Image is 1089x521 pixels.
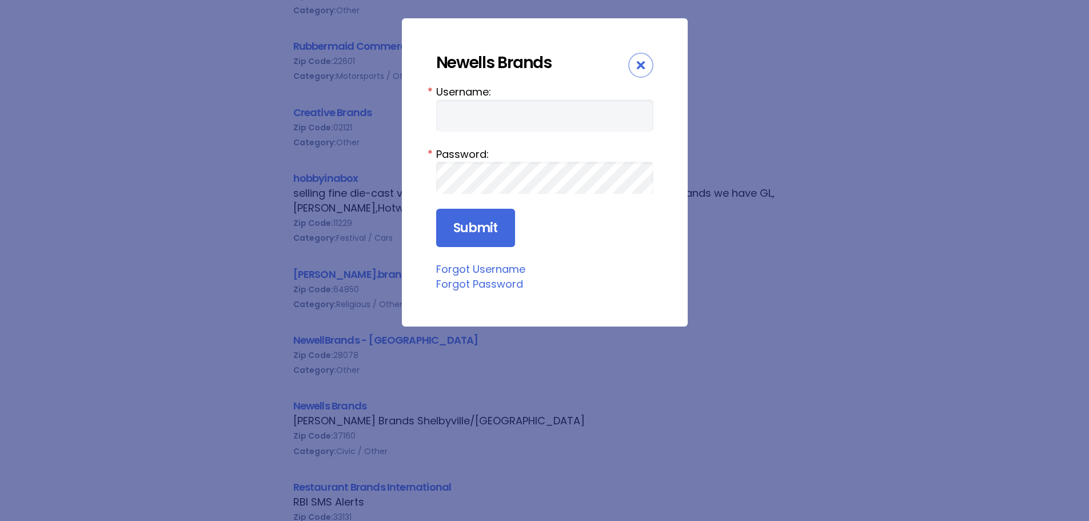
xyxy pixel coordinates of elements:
input: Submit [436,209,515,248]
label: Password: [436,146,653,162]
label: Username: [436,84,653,100]
div: Close [628,53,653,78]
a: Forgot Username [436,262,525,276]
a: Forgot Password [436,277,523,291]
div: Newells Brands [436,53,628,73]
